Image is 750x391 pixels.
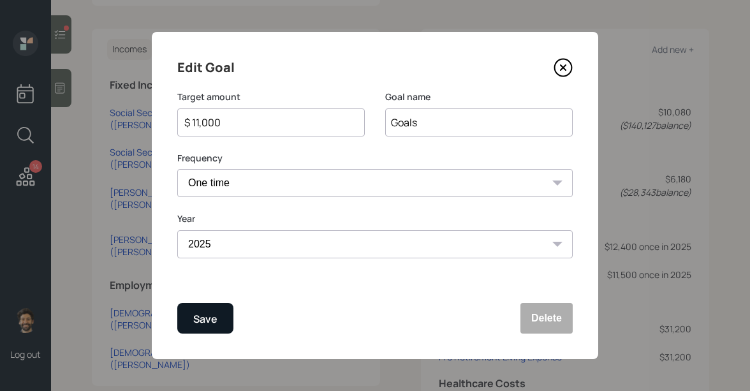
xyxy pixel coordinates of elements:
[193,311,217,328] div: Save
[177,57,235,78] h4: Edit Goal
[520,303,573,334] button: Delete
[177,212,573,225] label: Year
[177,303,233,334] button: Save
[385,91,573,103] label: Goal name
[177,91,365,103] label: Target amount
[177,152,573,165] label: Frequency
